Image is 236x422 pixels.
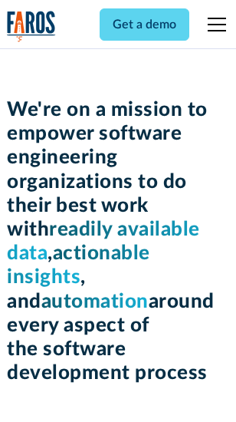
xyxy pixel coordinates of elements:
a: home [7,11,56,42]
h1: We're on a mission to empower software engineering organizations to do their best work with , , a... [7,98,229,385]
span: actionable insights [7,243,150,287]
img: Logo of the analytics and reporting company Faros. [7,11,56,42]
span: automation [41,292,149,312]
a: Get a demo [100,8,189,41]
span: readily available data [7,219,200,263]
div: menu [198,6,229,43]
